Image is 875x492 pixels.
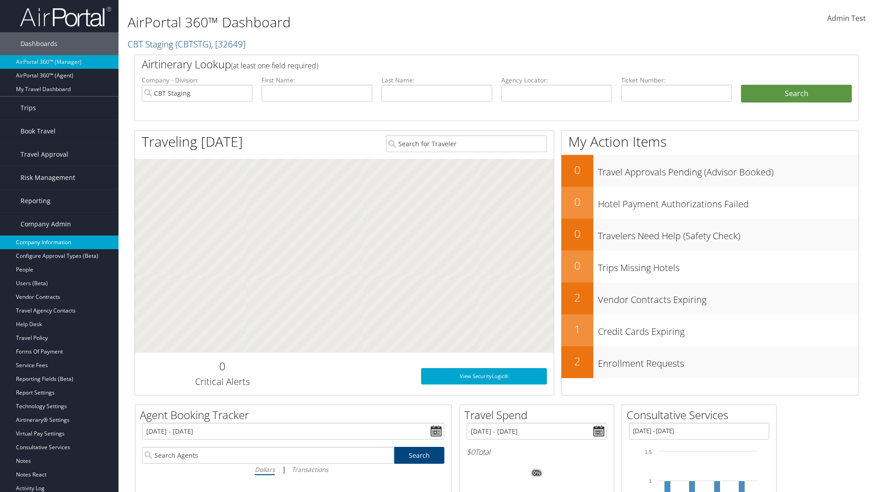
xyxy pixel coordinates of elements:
a: 0Travelers Need Help (Safety Check) [561,219,859,251]
h2: 0 [561,162,593,178]
a: 2Vendor Contracts Expiring [561,282,859,314]
span: (at least one field required) [231,61,318,71]
h2: Agent Booking Tracker [140,407,451,423]
span: Risk Management [21,166,75,189]
span: Book Travel [21,120,56,143]
tspan: 1.5 [645,449,652,455]
span: , [ 32649 ] [211,38,246,50]
a: 0Hotel Payment Authorizations Failed [561,187,859,219]
h1: AirPortal 360™ Dashboard [128,13,620,32]
tspan: 0% [533,471,540,476]
h3: Credit Cards Expiring [598,321,859,338]
input: Search for Traveler [386,135,547,152]
a: Admin Test [827,5,866,33]
h2: 0 [561,258,593,273]
h2: 2 [561,290,593,305]
span: Dashboards [21,32,57,55]
tspan: 1 [649,478,652,484]
h6: Total [467,447,607,457]
h2: 0 [561,194,593,210]
label: Agency Locator: [501,76,612,85]
a: 1Credit Cards Expiring [561,314,859,346]
h2: 1 [561,322,593,337]
a: View SecurityLogic® [421,368,547,384]
a: 2Enrollment Requests [561,346,859,378]
h3: Critical Alerts [142,375,303,388]
h3: Travelers Need Help (Safety Check) [598,225,859,242]
h3: Hotel Payment Authorizations Failed [598,193,859,210]
h2: Consultative Services [627,407,776,423]
h3: Travel Approvals Pending (Advisor Booked) [598,161,859,179]
div: | [142,464,444,475]
span: Trips [21,97,36,119]
h3: Vendor Contracts Expiring [598,289,859,306]
label: First Name: [262,76,372,85]
button: Search [741,85,852,103]
span: $0 [467,447,475,457]
h2: Airtinerary Lookup [142,56,792,72]
h3: Trips Missing Hotels [598,257,859,274]
h2: Travel Spend [464,407,614,423]
span: Travel Approval [21,143,68,166]
a: CBT Staging [128,38,246,50]
span: ( CBTSTG ) [175,38,211,50]
label: Company - Division: [142,76,252,85]
a: 0Travel Approvals Pending (Advisor Booked) [561,155,859,187]
span: Admin Test [827,13,866,23]
label: Ticket Number: [621,76,732,85]
h2: 2 [561,354,593,369]
i: Dollars [255,465,275,474]
h1: My Action Items [561,132,859,151]
h2: 0 [142,359,303,374]
h1: Traveling [DATE] [142,132,243,151]
img: airportal-logo.png [20,6,111,27]
a: 0Trips Missing Hotels [561,251,859,282]
h3: Enrollment Requests [598,353,859,370]
span: Reporting [21,190,51,212]
a: Search [394,447,445,464]
span: Company Admin [21,213,71,236]
label: Last Name: [381,76,492,85]
h2: 0 [561,226,593,241]
input: Search Agents [142,447,394,464]
i: Transactions [292,465,328,474]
